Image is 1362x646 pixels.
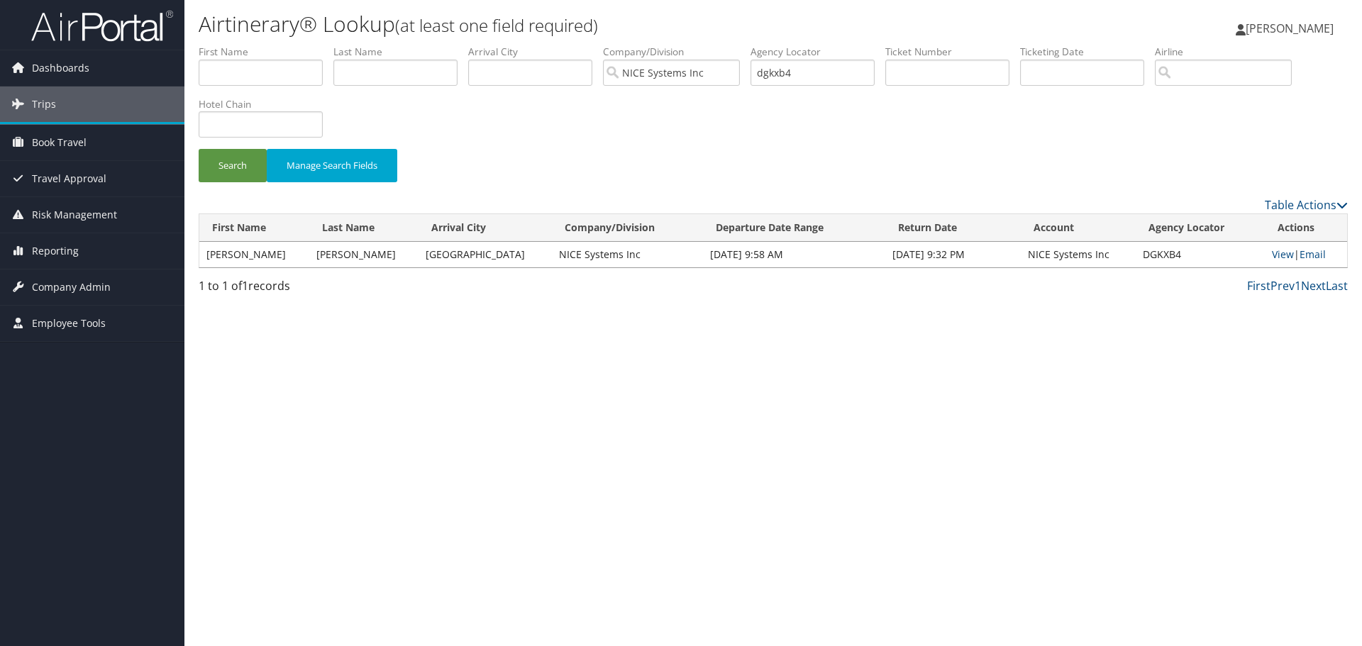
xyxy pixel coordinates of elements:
[31,9,173,43] img: airportal-logo.png
[1265,214,1347,242] th: Actions
[1021,242,1136,267] td: NICE Systems Inc
[32,50,89,86] span: Dashboards
[32,269,111,305] span: Company Admin
[199,9,965,39] h1: Airtinerary® Lookup
[242,278,248,294] span: 1
[309,242,419,267] td: [PERSON_NAME]
[199,242,309,267] td: [PERSON_NAME]
[603,45,751,59] label: Company/Division
[199,277,470,301] div: 1 to 1 of records
[333,45,468,59] label: Last Name
[32,161,106,196] span: Travel Approval
[32,87,56,122] span: Trips
[1136,242,1265,267] td: DGKXB4
[1246,21,1334,36] span: [PERSON_NAME]
[552,214,703,242] th: Company/Division
[1265,242,1347,267] td: |
[1136,214,1265,242] th: Agency Locator: activate to sort column ascending
[1021,214,1136,242] th: Account: activate to sort column ascending
[1247,278,1270,294] a: First
[32,197,117,233] span: Risk Management
[199,45,333,59] label: First Name
[1301,278,1326,294] a: Next
[419,242,551,267] td: [GEOGRAPHIC_DATA]
[885,242,1021,267] td: [DATE] 9:32 PM
[468,45,603,59] label: Arrival City
[885,214,1021,242] th: Return Date: activate to sort column ascending
[1265,197,1348,213] a: Table Actions
[32,233,79,269] span: Reporting
[395,13,598,37] small: (at least one field required)
[419,214,551,242] th: Arrival City: activate to sort column ascending
[1295,278,1301,294] a: 1
[32,306,106,341] span: Employee Tools
[703,242,885,267] td: [DATE] 9:58 AM
[552,242,703,267] td: NICE Systems Inc
[199,149,267,182] button: Search
[885,45,1020,59] label: Ticket Number
[751,45,885,59] label: Agency Locator
[1236,7,1348,50] a: [PERSON_NAME]
[199,97,333,111] label: Hotel Chain
[1020,45,1155,59] label: Ticketing Date
[32,125,87,160] span: Book Travel
[1270,278,1295,294] a: Prev
[703,214,885,242] th: Departure Date Range: activate to sort column ascending
[267,149,397,182] button: Manage Search Fields
[199,214,309,242] th: First Name: activate to sort column ascending
[1155,45,1302,59] label: Airline
[1326,278,1348,294] a: Last
[309,214,419,242] th: Last Name: activate to sort column ascending
[1272,247,1294,261] a: View
[1300,247,1326,261] a: Email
